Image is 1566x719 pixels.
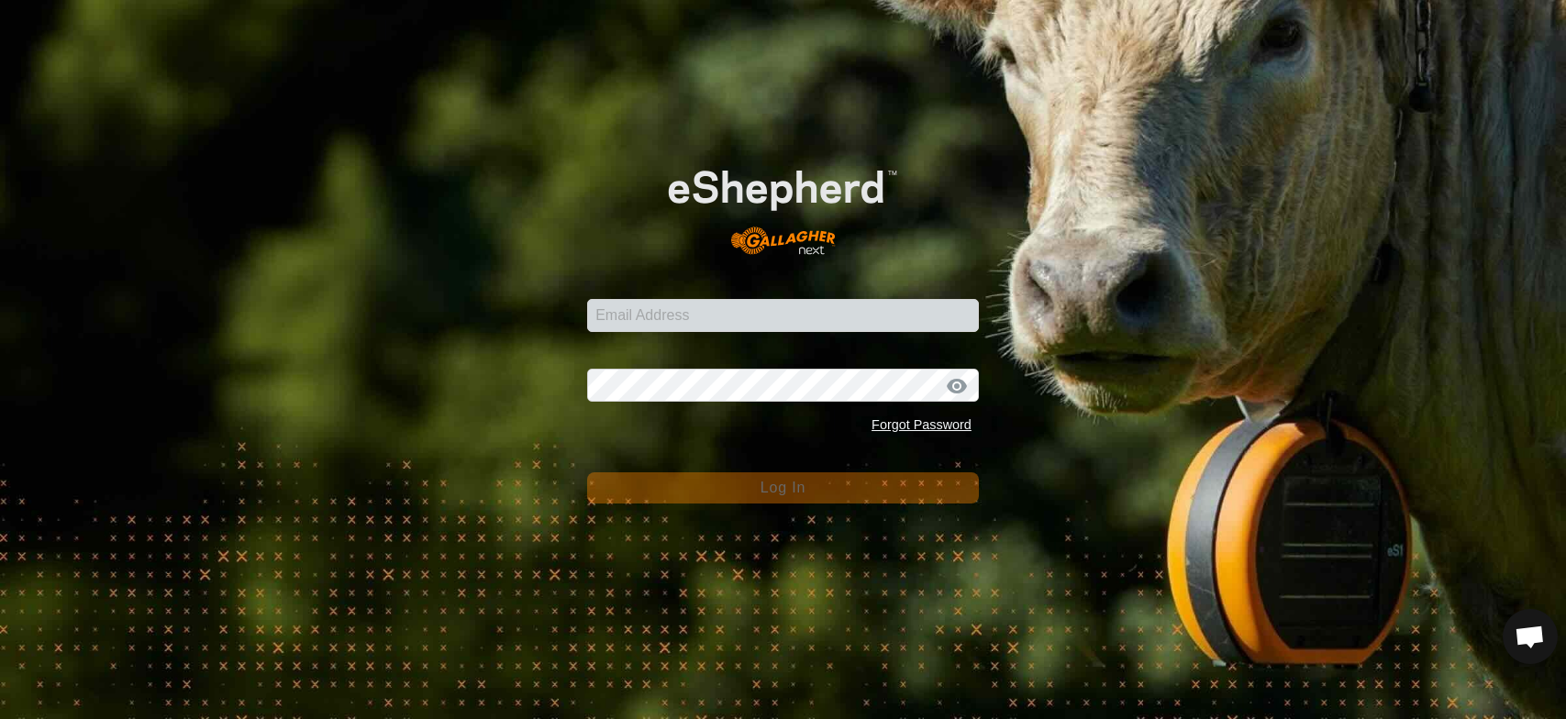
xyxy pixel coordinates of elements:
a: Open chat [1503,609,1558,664]
img: E-shepherd Logo [627,138,939,271]
button: Log In [587,472,979,503]
input: Email Address [587,299,979,332]
span: Log In [761,480,805,495]
a: Forgot Password [872,417,972,432]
